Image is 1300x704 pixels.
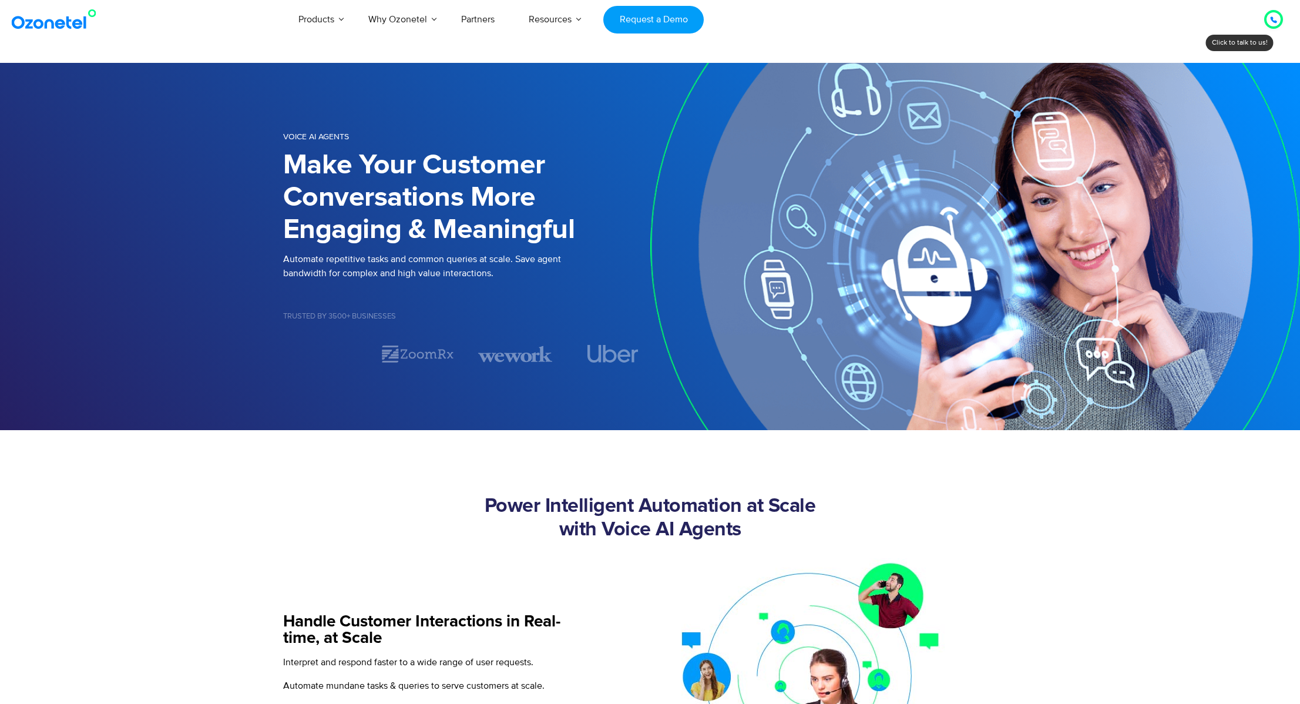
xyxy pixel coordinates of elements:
img: uber [587,345,639,363]
a: Request a Demo [603,6,704,33]
span: Interpret and respond faster to a wide range of user requests. [283,656,533,668]
div: 2 / 7 [381,344,455,364]
p: Automate repetitive tasks and common queries at scale. Save agent bandwidth for complex and high ... [283,252,650,280]
h2: Power Intelligent Automation at Scale with Voice AI Agents [283,495,1017,542]
h5: Handle Customer Interactions in Real-time, at Scale [283,614,580,646]
h1: Make Your Customer Conversations More Engaging & Meaningful [283,149,650,246]
img: wework [478,344,552,364]
div: 4 / 7 [576,345,650,363]
div: 3 / 7 [478,344,552,364]
img: zoomrx [381,344,455,364]
h5: Trusted by 3500+ Businesses [283,313,650,320]
div: 1 / 7 [283,347,357,361]
div: Image Carousel [283,344,650,364]
span: Automate mundane tasks & queries to serve customers at scale. [283,680,545,692]
span: Voice AI Agents [283,132,349,142]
